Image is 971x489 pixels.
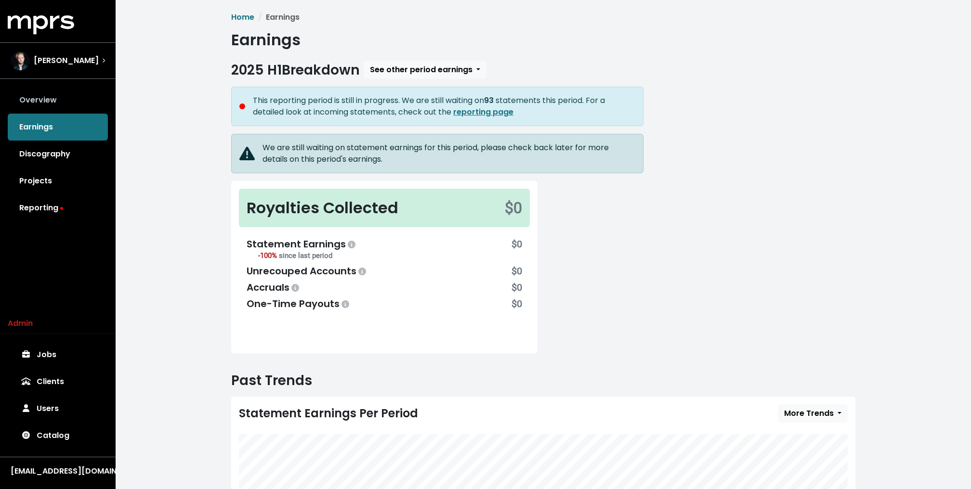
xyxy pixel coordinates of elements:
[231,12,254,23] a: Home
[453,106,513,117] a: reporting page
[8,141,108,167] a: Discography
[258,251,332,260] small: -100%
[247,280,301,295] div: Accruals
[370,64,472,75] span: See other period earnings
[262,142,635,165] div: We are still waiting on statement earnings for this period, please check back later for more deta...
[512,237,522,262] div: $0
[254,12,300,23] li: Earnings
[8,465,108,477] button: [EMAIL_ADDRESS][DOMAIN_NAME]
[364,61,486,79] button: See other period earnings
[231,31,855,49] h1: Earnings
[8,194,108,221] a: Reporting
[231,12,855,23] nav: breadcrumb
[239,407,418,421] div: Statement Earnings Per Period
[8,341,108,368] a: Jobs
[231,373,855,389] h2: Past Trends
[8,19,74,30] a: mprs logo
[8,395,108,422] a: Users
[484,95,494,106] b: 93
[253,95,635,118] div: This reporting period is still in progress. We are still waiting on statements this period. For a...
[11,51,30,70] img: The selected account / producer
[247,296,351,311] div: One-Time Payouts
[512,280,522,295] div: $0
[8,87,108,114] a: Overview
[231,62,360,78] h2: 2025 H1 Breakdown
[247,237,357,251] div: Statement Earnings
[247,196,398,219] div: Royalties Collected
[512,296,522,311] div: $0
[505,196,522,219] div: $0
[784,408,834,419] span: More Trends
[8,167,108,194] a: Projects
[34,55,99,66] span: [PERSON_NAME]
[778,404,848,423] button: More Trends
[512,264,522,278] div: $0
[8,422,108,449] a: Catalog
[247,264,368,278] div: Unrecouped Accounts
[279,251,332,260] span: since last period
[11,465,105,477] div: [EMAIL_ADDRESS][DOMAIN_NAME]
[8,368,108,395] a: Clients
